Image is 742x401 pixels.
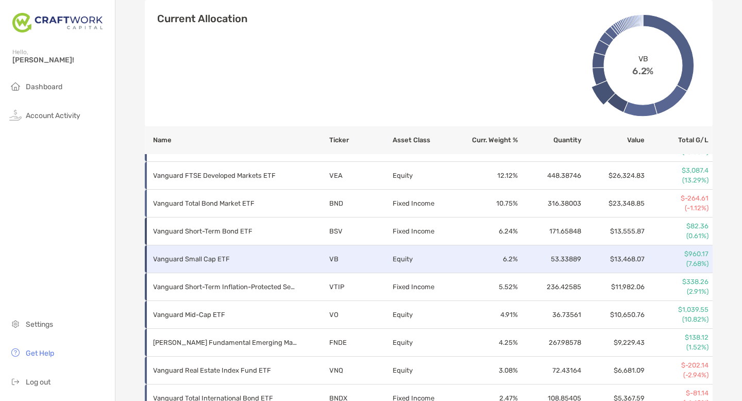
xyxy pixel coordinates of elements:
td: 3.08 % [456,357,519,385]
p: $960.17 [646,249,709,259]
p: Vanguard Short-Term Inflation-Protected Securities [153,280,297,293]
img: settings icon [9,318,22,330]
span: VB [638,54,648,63]
img: get-help icon [9,346,22,359]
p: (2.91%) [646,287,709,296]
span: Dashboard [26,82,62,91]
th: Quantity [518,126,582,154]
td: 6.24 % [456,218,519,245]
td: $6,681.09 [582,357,645,385]
img: logout icon [9,375,22,388]
span: Settings [26,320,53,329]
td: VNQ [329,357,392,385]
td: 10.75 % [456,190,519,218]
td: 316.38003 [518,190,582,218]
p: Vanguard Real Estate Index Fund ETF [153,364,297,377]
p: Schwab Fundamental Emerging Markets Large Company Index ETF [153,336,297,349]
p: (1.52%) [646,343,709,352]
td: VO [329,301,392,329]
p: (13.29%) [646,176,709,185]
td: 53.33889 [518,245,582,273]
p: (10.82%) [646,315,709,324]
td: Fixed Income [392,218,456,245]
td: BSV [329,218,392,245]
td: Equity [392,162,456,190]
td: VEA [329,162,392,190]
td: 5.52 % [456,273,519,301]
p: $82.36 [646,222,709,231]
td: Fixed Income [392,273,456,301]
span: Log out [26,378,50,387]
span: [PERSON_NAME]! [12,56,109,64]
td: Equity [392,357,456,385]
p: (0.61%) [646,231,709,241]
img: household icon [9,80,22,92]
td: $10,650.76 [582,301,645,329]
p: $338.26 [646,277,709,287]
span: Get Help [26,349,54,358]
td: Equity [392,301,456,329]
td: $26,324.83 [582,162,645,190]
span: 6.2% [632,63,653,77]
p: Vanguard Short-Term Bond ETF [153,225,297,238]
td: $13,555.87 [582,218,645,245]
th: Total G/L [645,126,713,154]
th: Asset Class [392,126,456,154]
td: 236.42585 [518,273,582,301]
td: $13,468.07 [582,245,645,273]
p: Vanguard Total Bond Market ETF [153,197,297,210]
td: 4.91 % [456,301,519,329]
td: FNDE [329,329,392,357]
td: $9,229.43 [582,329,645,357]
td: 4.25 % [456,329,519,357]
img: Zoe Logo [12,4,103,41]
p: Vanguard FTSE Developed Markets ETF [153,169,297,182]
th: Name [145,126,329,154]
img: activity icon [9,109,22,121]
p: (7.68%) [646,259,709,269]
th: Curr. Weight % [456,126,519,154]
p: Vanguard Small Cap ETF [153,253,297,265]
td: 36.73561 [518,301,582,329]
th: Ticker [329,126,392,154]
td: Equity [392,245,456,273]
td: VTIP [329,273,392,301]
p: $3,087.4 [646,166,709,175]
p: $-202.14 [646,361,709,370]
td: 267.98578 [518,329,582,357]
td: 171.65848 [518,218,582,245]
p: (-2.94%) [646,371,709,380]
td: 72.43164 [518,357,582,385]
td: BND [329,190,392,218]
td: Equity [392,329,456,357]
td: 448.38746 [518,162,582,190]
p: $-264.61 [646,194,709,203]
p: $138.12 [646,333,709,342]
p: $1,039.55 [646,305,709,314]
td: $23,348.85 [582,190,645,218]
p: (-1.12%) [646,204,709,213]
p: $-81.14 [646,389,709,398]
td: $11,982.06 [582,273,645,301]
td: Fixed Income [392,190,456,218]
p: Vanguard Mid-Cap ETF [153,308,297,321]
span: Account Activity [26,111,80,120]
td: 6.2 % [456,245,519,273]
h4: Current Allocation [157,12,247,25]
td: 12.12 % [456,162,519,190]
th: Value [582,126,645,154]
td: VB [329,245,392,273]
